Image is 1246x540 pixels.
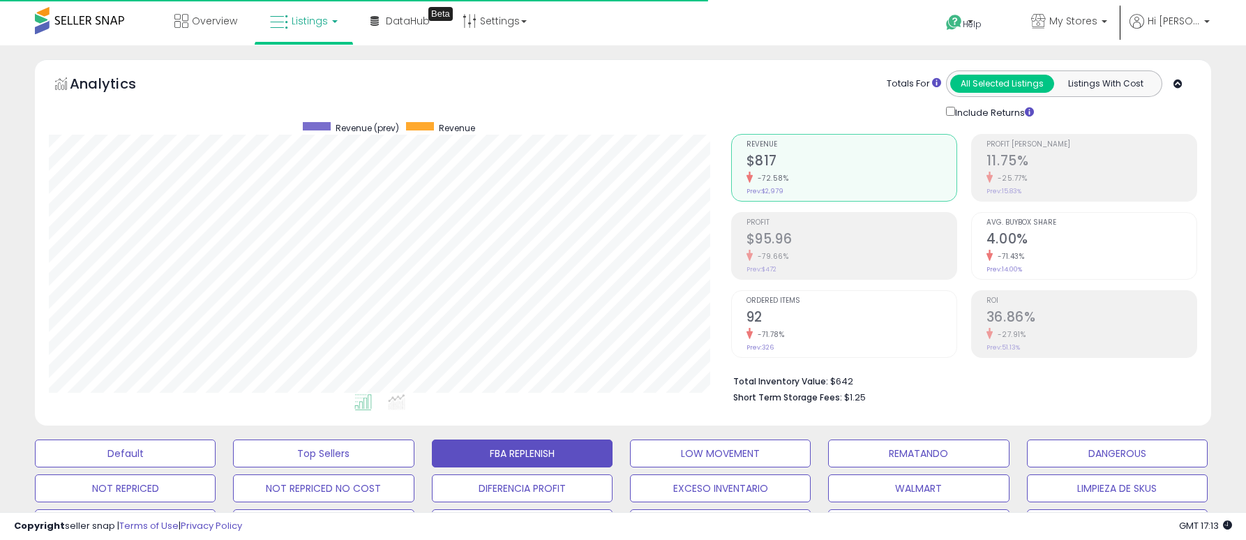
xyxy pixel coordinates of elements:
span: Overview [192,14,237,28]
small: Prev: 51.13% [986,343,1020,352]
span: Ordered Items [746,297,956,305]
a: Help [935,3,1009,45]
h5: Analytics [70,74,163,97]
span: 2025-08-14 17:13 GMT [1179,519,1232,532]
span: $1.25 [844,391,866,404]
button: NOT REPRICED [35,474,216,502]
button: WALMART [828,474,1009,502]
span: DataHub [386,14,430,28]
button: LOW MOVEMENT [630,440,811,467]
small: -79.66% [753,251,789,262]
h2: $95.96 [746,231,956,250]
span: My Stores [1049,14,1097,28]
button: STORAGE FEES [1027,509,1208,537]
button: Top Sellers [233,440,414,467]
small: Prev: 15.83% [986,187,1021,195]
div: Include Returns [936,104,1051,120]
small: -27.91% [993,329,1026,340]
button: ORDENES DE COMPRA [828,509,1009,537]
strong: Copyright [14,519,65,532]
h2: 4.00% [986,231,1196,250]
button: +30DIAS Roi 10% o 5% [35,509,216,537]
small: -72.58% [753,173,789,183]
small: Prev: 326 [746,343,774,352]
span: Avg. Buybox Share [986,219,1196,227]
span: Hi [PERSON_NAME] [1148,14,1200,28]
h2: 36.86% [986,309,1196,328]
div: seller snap | | [14,520,242,533]
button: NO VENTAS [630,509,811,537]
a: Hi [PERSON_NAME] [1129,14,1210,45]
button: EXCESO INVENTARIO [630,474,811,502]
button: DANGEROUS [1027,440,1208,467]
small: Prev: $472 [746,265,776,273]
b: Short Term Storage Fees: [733,391,842,403]
small: Prev: $2,979 [746,187,783,195]
b: Total Inventory Value: [733,375,828,387]
h2: 11.75% [986,153,1196,172]
button: Listings With Cost [1053,75,1157,93]
div: Totals For [887,77,941,91]
li: $642 [733,372,1187,389]
span: Revenue (prev) [336,122,399,134]
button: All Selected Listings [950,75,1054,93]
div: Tooltip anchor [428,7,453,21]
button: +60DIAS Remate 0% [233,509,414,537]
h2: 92 [746,309,956,328]
button: REMATANDO [828,440,1009,467]
button: NOT REPRICED NO COST [233,474,414,502]
span: Revenue [439,122,475,134]
a: Terms of Use [119,519,179,532]
button: Default [35,440,216,467]
small: -25.77% [993,173,1028,183]
span: Profit [746,219,956,227]
small: -71.78% [753,329,785,340]
h2: $817 [746,153,956,172]
span: Help [963,18,982,30]
i: Get Help [945,14,963,31]
span: ROI [986,297,1196,305]
button: LIMPIEZA DE SKUS [1027,474,1208,502]
span: Listings [292,14,328,28]
span: Revenue [746,141,956,149]
button: +90DIAS Liquidacion [432,509,613,537]
button: FBA REPLENISH [432,440,613,467]
a: Privacy Policy [181,519,242,532]
small: Prev: 14.00% [986,265,1022,273]
small: -71.43% [993,251,1025,262]
button: DIFERENCIA PROFIT [432,474,613,502]
span: Profit [PERSON_NAME] [986,141,1196,149]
